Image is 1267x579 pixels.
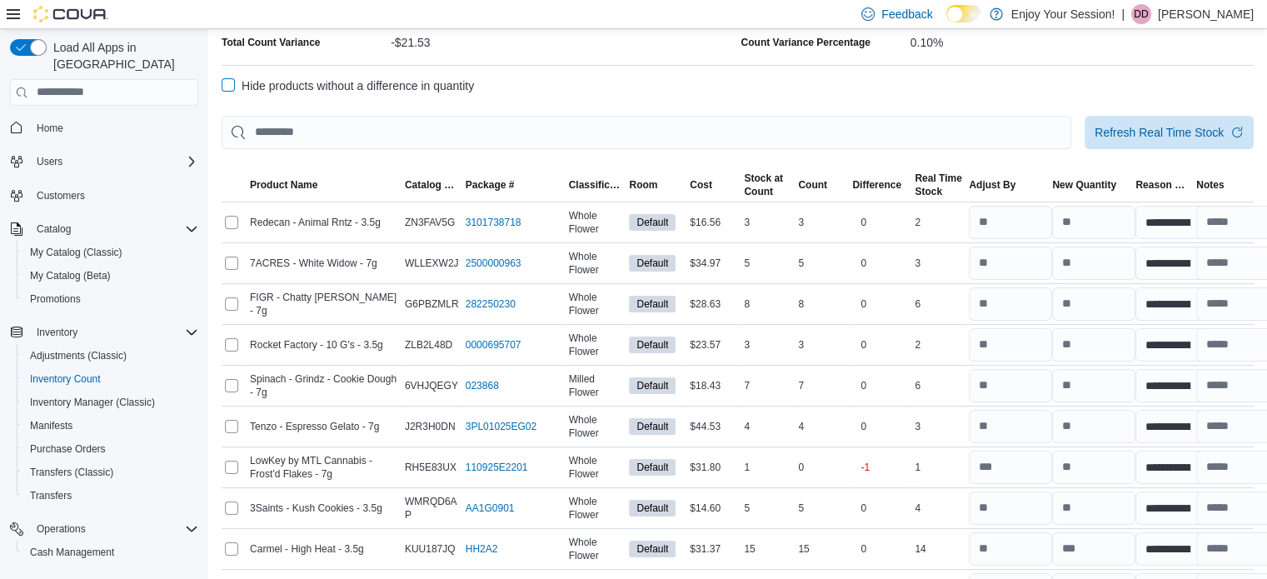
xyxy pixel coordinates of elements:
p: 0 [860,257,866,270]
span: My Catalog (Classic) [23,242,198,262]
button: Purchase Orders [17,437,205,461]
div: Whole Flower [566,287,626,321]
span: Manifests [23,416,198,436]
div: 3 [795,335,849,355]
div: 7 [795,376,849,396]
div: $31.80 [686,457,741,477]
a: 110925E2201 [466,461,528,474]
div: 4 [741,417,795,437]
a: HH2A2 [466,542,498,556]
div: 4 [795,417,849,437]
p: | [1121,4,1125,24]
span: Default [636,215,668,230]
span: Refresh Real Time Stock [1095,124,1224,141]
div: 3 [741,335,795,355]
button: Catalog [3,217,205,241]
div: $18.43 [686,376,741,396]
button: Operations [3,517,205,541]
input: This is a search bar. After typing your query, hit enter to filter the results lower in the page. [222,116,1071,149]
span: My Catalog (Classic) [30,246,122,259]
span: Transfers (Classic) [23,462,198,482]
span: Catalog [30,219,198,239]
span: Difference [852,178,901,192]
button: Classification [566,175,626,195]
span: 3Saints - Kush Cookies - 3.5g [250,502,382,515]
button: Home [3,116,205,140]
span: Customers [30,185,198,206]
span: Room [629,178,657,192]
a: 2500000963 [466,257,521,270]
span: Default [629,377,676,394]
button: Inventory [3,321,205,344]
span: Rocket Factory - 10 G's - 3.5g [250,338,383,352]
button: Inventory Count [17,367,205,391]
div: Count [744,185,783,198]
button: Package # [462,175,566,195]
button: Room [626,175,686,195]
button: Count [795,175,849,195]
a: Adjustments (Classic) [23,346,133,366]
span: Inventory Count [23,369,198,389]
div: 8 [795,294,849,314]
span: Default [629,459,676,476]
span: Catalog SKU [405,178,459,192]
span: Default [636,501,668,516]
div: Count Variance Percentage [741,36,870,49]
p: 0 [860,297,866,311]
span: Users [37,155,62,168]
span: Home [30,117,198,138]
span: My Catalog (Beta) [23,266,198,286]
div: -$21.53 [391,29,734,49]
span: Home [37,122,63,135]
button: Inventory [30,322,84,342]
span: Cost [690,178,712,192]
span: Tenzo - Espresso Gelato - 7g [250,420,379,433]
span: Default [629,296,676,312]
label: Hide products without a difference in quantity [222,76,474,96]
div: 0.10% [910,29,1254,49]
div: Devin D'Amelio [1131,4,1151,24]
div: 5 [795,498,849,518]
a: 0000695707 [466,338,521,352]
p: 0 [860,502,866,515]
span: Classification [569,178,623,192]
span: Promotions [30,292,81,306]
a: Home [30,118,70,138]
div: 5 [795,253,849,273]
div: 1 [911,457,965,477]
span: Adjustments (Classic) [23,346,198,366]
span: Purchase Orders [23,439,198,459]
span: Default [636,256,668,271]
div: $34.97 [686,253,741,273]
button: Users [3,150,205,173]
span: Promotions [23,289,198,309]
span: Operations [37,522,86,536]
span: Users [30,152,198,172]
span: Notes [1196,178,1224,192]
button: Inventory Manager (Classic) [17,391,205,414]
span: Reason Code [1135,178,1190,192]
div: $44.53 [686,417,741,437]
div: $16.56 [686,212,741,232]
div: 15 [795,539,849,559]
span: Purchase Orders [30,442,106,456]
p: 0 [860,420,866,433]
button: Manifests [17,414,205,437]
div: 3 [911,253,965,273]
button: Refresh Real Time Stock [1085,116,1254,149]
div: $14.60 [686,498,741,518]
a: Promotions [23,289,87,309]
div: Whole Flower [566,247,626,280]
div: Whole Flower [566,206,626,239]
div: $31.37 [686,539,741,559]
span: RH5E83UX [405,461,456,474]
span: Carmel - High Heat - 3.5g [250,542,364,556]
button: Difference [849,175,911,195]
button: Stock atCount [741,168,795,202]
div: New Quantity [1052,178,1116,192]
span: Transfers [30,489,72,502]
button: Catalog [30,219,77,239]
a: 3PL01025EG02 [466,420,536,433]
span: Spinach - Grindz - Cookie Dough - 7g [250,372,398,399]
